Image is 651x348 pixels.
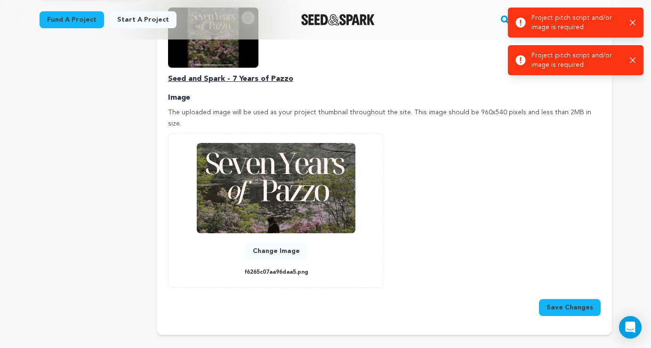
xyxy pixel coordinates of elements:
[301,14,375,25] img: Seed&Spark Logo Dark Mode
[245,243,307,260] button: Change Image
[539,299,601,316] button: Save Changes
[168,107,600,130] p: The uploaded image will be used as your project thumbnail throughout the site. This image should ...
[244,267,308,278] p: f6265c07aa96daa5.png
[168,92,600,103] p: Image
[40,11,104,28] a: Fund a project
[531,51,622,70] p: Project pitch script and/or image is required
[301,14,375,25] a: Seed&Spark Homepage
[619,316,642,339] div: Open Intercom Messenger
[110,11,177,28] a: Start a project
[168,73,600,85] p: Seed and Spark - 7 Years of Pazzo
[531,13,622,32] p: Project pitch script and/or image is required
